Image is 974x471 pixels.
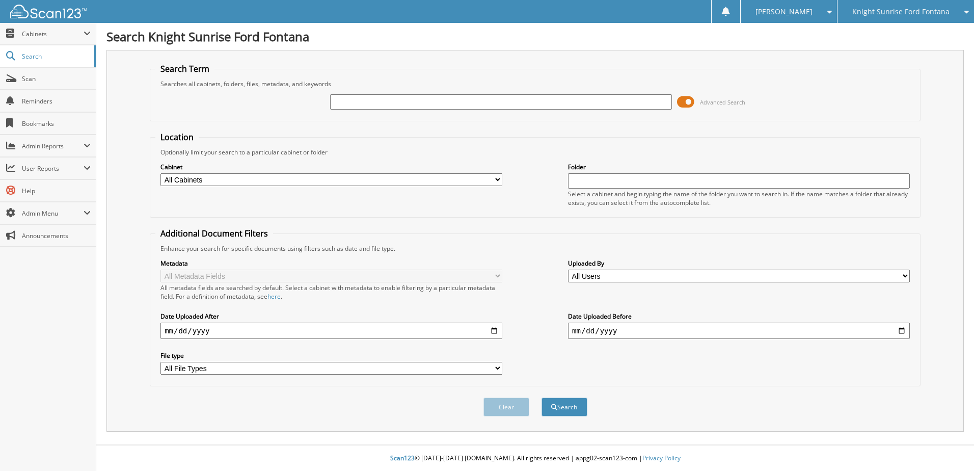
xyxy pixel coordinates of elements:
h1: Search Knight Sunrise Ford Fontana [106,28,964,45]
input: end [568,323,910,339]
span: Advanced Search [700,98,745,106]
span: Search [22,52,89,61]
span: Admin Reports [22,142,84,150]
span: [PERSON_NAME] [755,9,813,15]
label: Date Uploaded After [160,312,502,321]
div: Searches all cabinets, folders, files, metadata, and keywords [155,80,915,88]
span: Scan [22,74,91,83]
span: Bookmarks [22,119,91,128]
label: Uploaded By [568,259,910,268]
span: Announcements [22,231,91,240]
legend: Additional Document Filters [155,228,273,239]
legend: Search Term [155,63,214,74]
img: scan123-logo-white.svg [10,5,87,18]
span: User Reports [22,164,84,173]
div: Optionally limit your search to a particular cabinet or folder [155,148,915,156]
label: Date Uploaded Before [568,312,910,321]
label: Metadata [160,259,502,268]
legend: Location [155,132,199,143]
div: © [DATE]-[DATE] [DOMAIN_NAME]. All rights reserved | appg02-scan123-com | [96,446,974,471]
button: Clear [483,398,529,416]
span: Cabinets [22,30,84,38]
div: All metadata fields are searched by default. Select a cabinet with metadata to enable filtering b... [160,283,502,301]
div: Enhance your search for specific documents using filters such as date and file type. [155,244,915,253]
span: Knight Sunrise Ford Fontana [852,9,950,15]
a: here [267,292,281,301]
span: Admin Menu [22,209,84,218]
span: Help [22,187,91,195]
input: start [160,323,502,339]
button: Search [542,398,587,416]
label: Cabinet [160,163,502,171]
span: Scan123 [390,454,415,462]
a: Privacy Policy [642,454,681,462]
span: Reminders [22,97,91,106]
div: Select a cabinet and begin typing the name of the folder you want to search in. If the name match... [568,190,910,207]
label: File type [160,351,502,360]
label: Folder [568,163,910,171]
